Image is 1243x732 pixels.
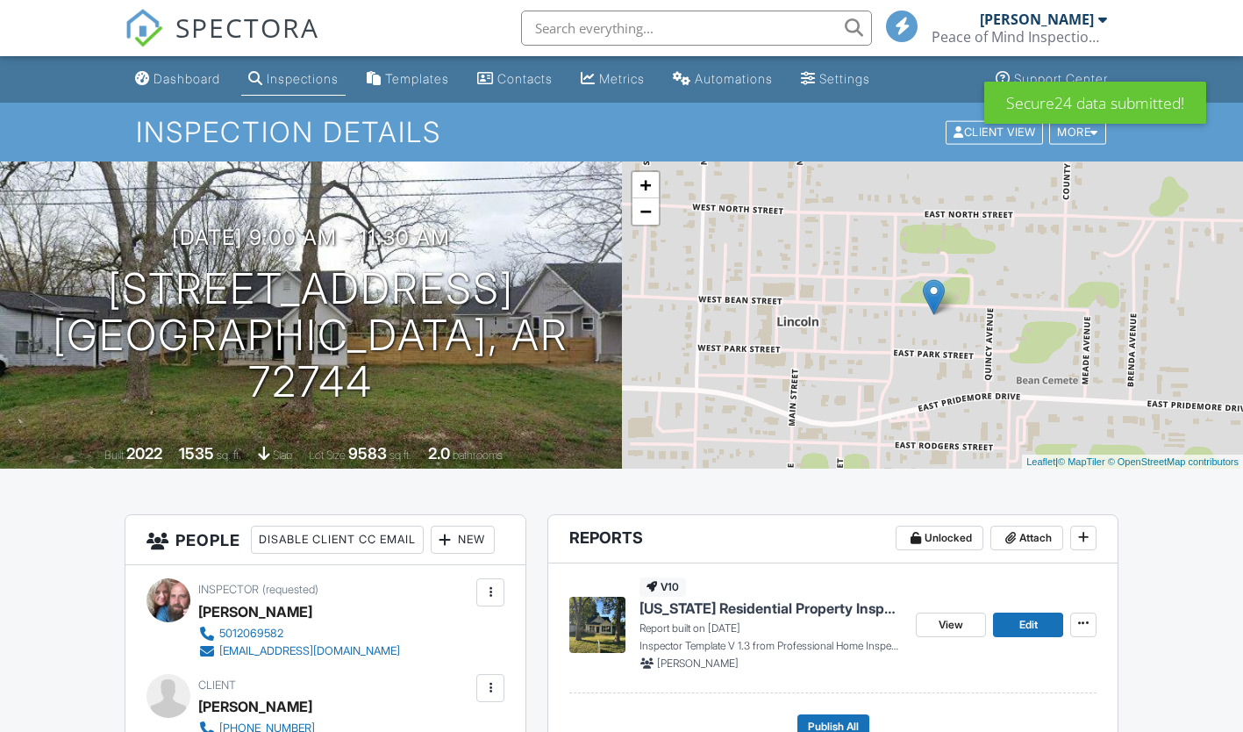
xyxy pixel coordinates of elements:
[989,63,1115,96] a: Support Center
[360,63,456,96] a: Templates
[470,63,560,96] a: Contacts
[198,693,312,720] div: [PERSON_NAME]
[309,449,346,462] span: Lot Size
[172,226,450,249] h3: [DATE] 9:00 am - 11:30 am
[125,515,525,565] h3: People
[198,625,400,642] a: 5012069582
[794,63,877,96] a: Settings
[666,63,780,96] a: Automations (Basic)
[599,71,645,86] div: Metrics
[198,583,259,596] span: Inspector
[984,82,1206,124] div: Secure24 data submitted!
[198,642,400,660] a: [EMAIL_ADDRESS][DOMAIN_NAME]
[273,449,292,462] span: slab
[217,449,241,462] span: sq. ft.
[126,444,162,463] div: 2022
[262,583,318,596] span: (requested)
[1014,71,1108,86] div: Support Center
[1022,455,1243,470] div: |
[632,198,659,225] a: Zoom out
[136,117,1108,147] h1: Inspection Details
[428,444,450,463] div: 2.0
[348,444,387,463] div: 9583
[695,71,773,86] div: Automations
[819,71,870,86] div: Settings
[241,63,346,96] a: Inspections
[946,120,1043,144] div: Client View
[179,444,214,463] div: 1535
[125,24,319,61] a: SPECTORA
[154,71,220,86] div: Dashboard
[128,63,227,96] a: Dashboard
[198,599,312,625] div: [PERSON_NAME]
[1108,456,1239,467] a: © OpenStreetMap contributors
[267,71,339,86] div: Inspections
[932,28,1107,46] div: Peace of Mind Inspections LLC
[385,71,449,86] div: Templates
[497,71,553,86] div: Contacts
[1026,456,1055,467] a: Leaflet
[574,63,652,96] a: Metrics
[632,172,659,198] a: Zoom in
[219,644,400,658] div: [EMAIL_ADDRESS][DOMAIN_NAME]
[1049,120,1106,144] div: More
[198,678,236,692] span: Client
[980,11,1094,28] div: [PERSON_NAME]
[431,526,495,554] div: New
[453,449,503,462] span: bathrooms
[1058,456,1105,467] a: © MapTiler
[521,11,872,46] input: Search everything...
[104,449,124,462] span: Built
[125,9,163,47] img: The Best Home Inspection Software - Spectora
[28,266,594,405] h1: [STREET_ADDRESS] [GEOGRAPHIC_DATA], AR 72744
[944,125,1047,138] a: Client View
[389,449,411,462] span: sq.ft.
[219,627,283,641] div: 5012069582
[175,9,319,46] span: SPECTORA
[251,526,424,554] div: Disable Client CC Email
